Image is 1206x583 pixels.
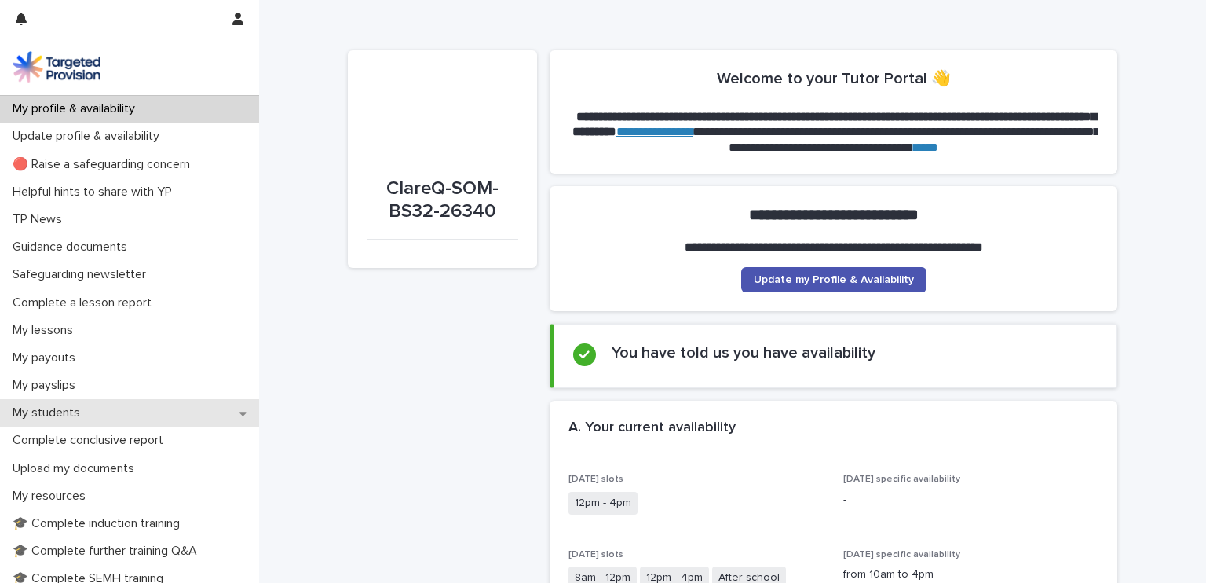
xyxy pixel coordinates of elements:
h2: You have told us you have availability [612,343,875,362]
p: Safeguarding newsletter [6,267,159,282]
span: Update my Profile & Availability [754,274,914,285]
p: My profile & availability [6,101,148,116]
p: Complete conclusive report [6,433,176,448]
p: 🎓 Complete further training Q&A [6,544,210,559]
span: [DATE] specific availability [843,550,960,559]
p: 🔴 Raise a safeguarding concern [6,157,203,172]
p: Upload my documents [6,461,147,476]
p: Complete a lesson report [6,295,164,310]
p: ClareQ-SOM-BS32-26340 [367,178,518,223]
p: Update profile & availability [6,129,172,144]
p: My students [6,405,93,420]
p: Helpful hints to share with YP [6,185,185,200]
a: Update my Profile & Availability [741,267,926,292]
h2: Welcome to your Tutor Portal 👋 [717,69,951,88]
p: My resources [6,489,98,504]
span: [DATE] slots [568,550,623,559]
p: from 10am to 4pm [843,566,1099,583]
span: [DATE] specific availability [843,475,960,484]
p: My payslips [6,378,88,393]
span: [DATE] slots [568,475,623,484]
h2: A. Your current availability [568,420,736,437]
p: My lessons [6,323,86,338]
p: 🎓 Complete induction training [6,516,192,531]
p: Guidance documents [6,240,140,255]
img: M5nRWzHhSzIhMunXDL62 [13,51,100,82]
span: 12pm - 4pm [568,492,638,515]
p: TP News [6,212,75,227]
p: - [843,492,1099,508]
p: My payouts [6,350,88,365]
